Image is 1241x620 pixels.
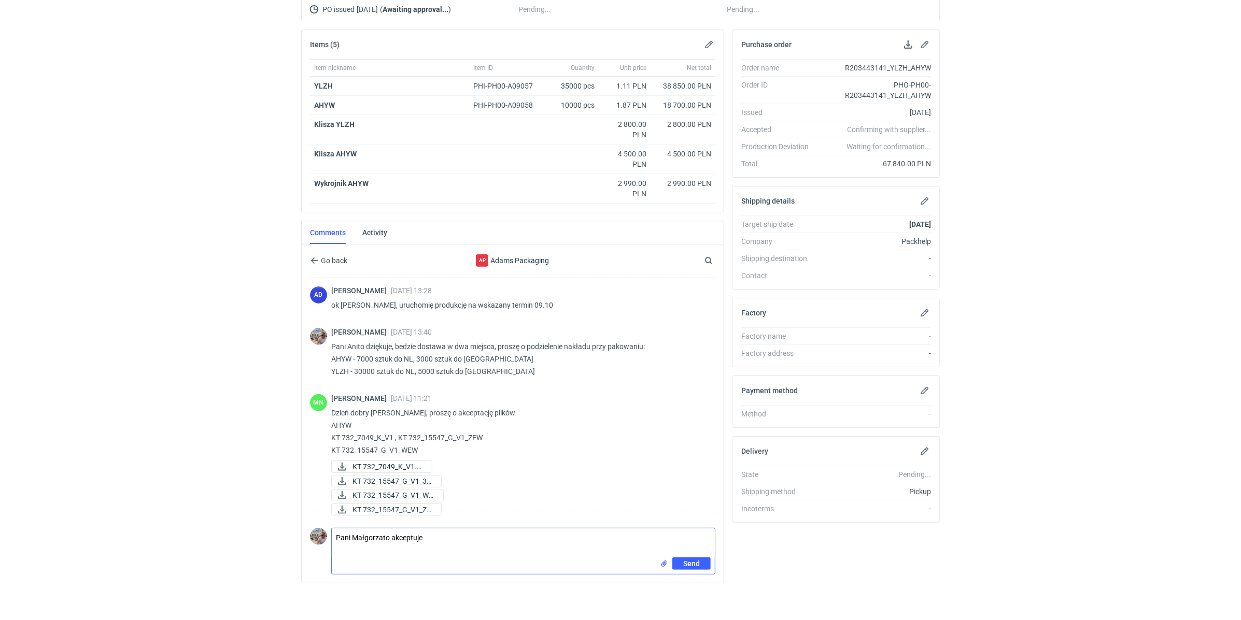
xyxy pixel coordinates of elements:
div: - [817,409,931,419]
div: Shipping method [741,486,817,497]
div: Target ship date [741,219,817,229]
span: Net total [687,64,711,72]
button: Go back [310,254,348,267]
span: Item ID [473,64,493,72]
div: 4 500.00 PLN [603,149,646,169]
div: R203443141_YLZH_AHYW [817,63,931,73]
a: YLZH [314,82,333,90]
img: Michał Palasek [310,528,327,545]
div: Accepted [741,124,817,135]
span: [PERSON_NAME] [331,394,391,402]
span: [DATE] 11:21 [391,394,432,402]
button: Edit items [703,38,715,51]
div: Order name [741,63,817,73]
span: Quantity [571,64,595,72]
em: Waiting for confirmation... [847,141,931,152]
div: 1.87 PLN [603,100,646,110]
div: - [817,503,931,514]
h2: Factory [741,309,766,317]
div: 2 800.00 PLN [603,119,646,140]
div: 2 800.00 PLN [655,119,711,129]
div: KT 732_15547_G_V1_WEW.pdf [331,489,435,501]
h2: Items (5) [310,40,340,49]
div: Company [741,236,817,247]
div: PO issued [310,3,514,16]
span: KT 732_15547_G_V1_3D... [352,475,433,487]
a: KT 732_15547_G_V1_ZE... [331,503,442,516]
span: Send [683,560,700,567]
div: Anita Dolczewska [310,286,327,304]
div: Order ID [741,80,817,100]
span: ) [448,5,451,13]
button: Edit payment method [919,384,931,397]
div: Factory address [741,348,817,358]
div: Adams Packaging [428,254,598,267]
div: Pending... [727,3,931,16]
a: Activity [362,221,387,244]
div: - [817,331,931,341]
input: Search [702,254,736,267]
button: Download PO [902,38,914,51]
a: AHYW [314,101,335,109]
div: PHI-PH00-A09058 [473,100,543,110]
span: ( [380,5,383,13]
span: Pending... [518,3,551,16]
div: 2 990.00 PLN [603,178,646,199]
div: Issued [741,107,817,118]
div: Shipping destination [741,253,817,264]
div: 4 500.00 PLN [655,149,711,159]
span: [DATE] 13:40 [391,328,432,336]
span: [DATE] 13:28 [391,286,432,295]
button: Edit factory details [919,307,931,319]
div: PHO-PH00-R203443141_YLZH_AHYW [817,80,931,100]
div: State [741,469,817,480]
div: Packhelp [817,236,931,247]
div: PHI-PH00-A09057 [473,81,543,91]
span: KT 732_7049_K_V1.pdf [352,461,424,472]
div: Pickup [817,486,931,497]
h2: Purchase order [741,40,792,49]
button: Edit shipping details [919,195,931,207]
div: Adams Packaging [476,254,488,267]
div: Incoterms [741,503,817,514]
span: [PERSON_NAME] [331,328,391,336]
strong: [DATE] [909,220,931,228]
p: Pani Anito dziękuje, bedzie dostawa w dwa miejsca, proszę o podzielenie nakładu przy pakowaniu: A... [331,340,707,378]
strong: Klisza AHYW [314,150,357,158]
span: Go back [319,257,347,264]
span: Item nickname [314,64,356,72]
span: KT 732_15547_G_V1_WE... [352,489,435,501]
div: KT 732_15547_G_V1_ZEW.pdf [331,503,435,516]
div: Method [741,409,817,419]
span: KT 732_15547_G_V1_ZE... [352,504,433,515]
div: Małgorzata Nowotna [310,394,327,411]
div: - [817,253,931,264]
div: Production Deviation [741,141,817,152]
div: Factory name [741,331,817,341]
p: Dzień dobry [PERSON_NAME], proszę o akceptację plików AHYW KT 732_7049_K_V1 , KT 732_15547_G_V1_Z... [331,407,707,456]
div: [DATE] [817,107,931,118]
p: ok [PERSON_NAME], uruchomię produkcję na wskazany termin 09.10 [331,299,707,311]
a: KT 732_15547_G_V1_3D... [331,475,442,487]
figcaption: MN [310,394,327,411]
figcaption: AD [310,286,327,304]
div: - [817,348,931,358]
em: Pending... [898,470,931,479]
span: [PERSON_NAME] [331,286,391,295]
div: 38 850.00 PLN [655,81,711,91]
img: Michał Palasek [310,328,327,345]
button: Edit delivery details [919,445,931,457]
div: 1.11 PLN [603,81,646,91]
strong: Klisza YLZH [314,120,355,128]
div: 67 840.00 PLN [817,158,931,169]
div: 2 990.00 PLN [655,178,711,189]
div: - [817,270,931,281]
div: 10000 pcs [547,96,599,115]
textarea: Pani Małgorzato akceptuje [332,528,715,557]
a: KT 732_7049_K_V1.pdf [331,460,432,473]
